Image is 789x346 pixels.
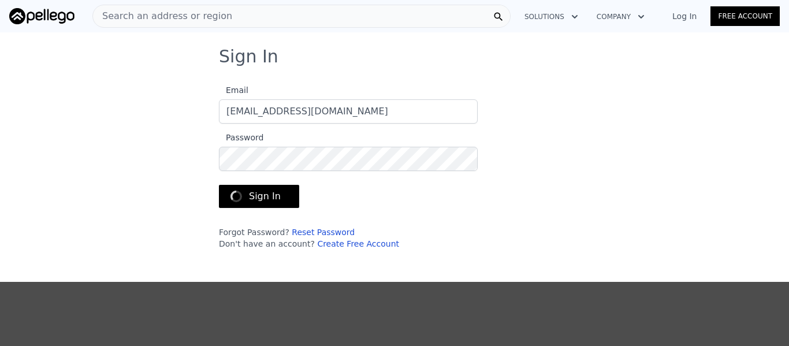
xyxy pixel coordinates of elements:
[219,133,263,142] span: Password
[587,6,654,27] button: Company
[219,99,478,124] input: Email
[219,185,299,208] button: Sign In
[219,46,570,67] h3: Sign In
[292,228,355,237] a: Reset Password
[219,85,248,95] span: Email
[515,6,587,27] button: Solutions
[93,9,232,23] span: Search an address or region
[710,6,780,26] a: Free Account
[658,10,710,22] a: Log In
[219,147,478,171] input: Password
[317,239,399,248] a: Create Free Account
[219,226,478,250] div: Forgot Password? Don't have an account?
[9,8,75,24] img: Pellego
